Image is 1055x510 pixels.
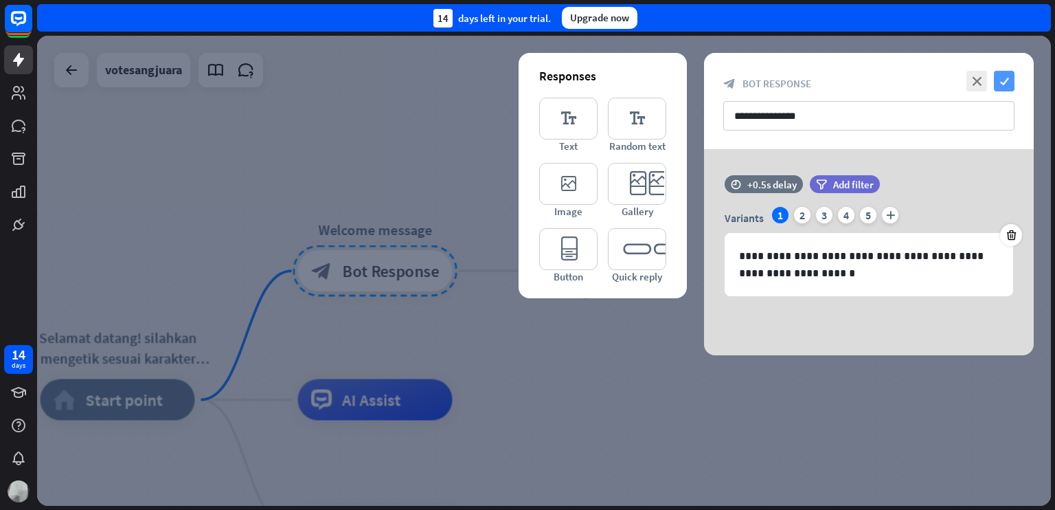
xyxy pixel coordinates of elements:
[816,207,832,223] div: 3
[966,71,987,91] i: close
[747,178,797,191] div: +0.5s delay
[860,207,876,223] div: 5
[794,207,810,223] div: 2
[742,77,811,90] span: Bot Response
[816,179,827,190] i: filter
[882,207,898,223] i: plus
[833,178,874,191] span: Add filter
[772,207,789,223] div: 1
[11,5,52,47] button: Open LiveChat chat widget
[994,71,1014,91] i: check
[731,179,741,189] i: time
[433,9,453,27] div: 14
[723,78,736,90] i: block_bot_response
[12,348,25,361] div: 14
[725,211,764,225] span: Variants
[12,361,25,370] div: days
[562,7,637,29] div: Upgrade now
[4,345,33,374] a: 14 days
[433,9,551,27] div: days left in your trial.
[838,207,854,223] div: 4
